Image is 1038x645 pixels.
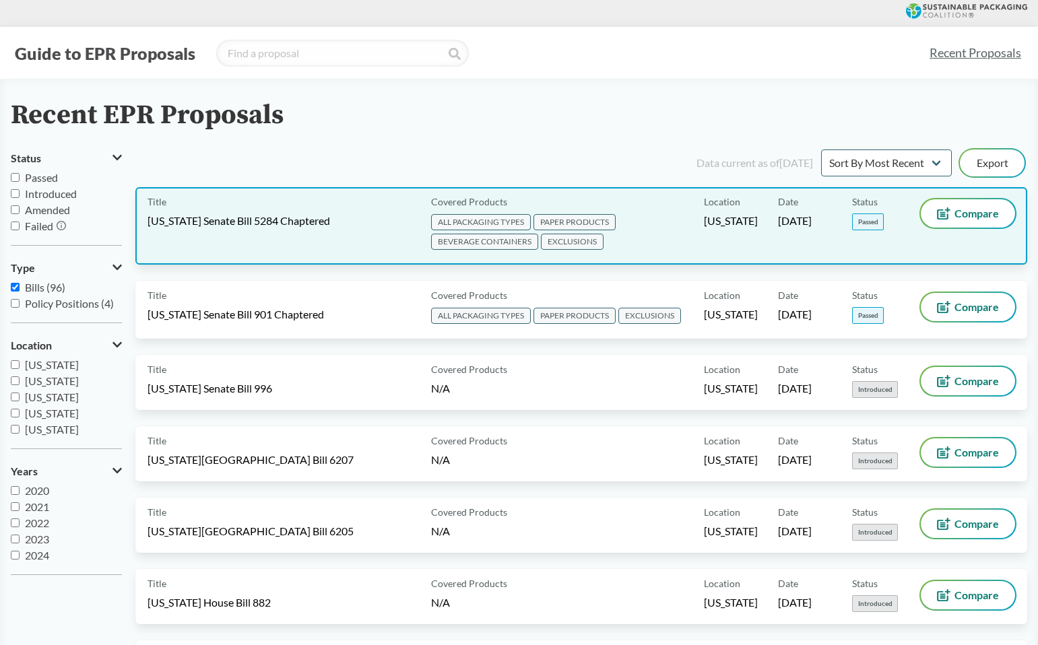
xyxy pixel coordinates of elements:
[778,381,812,396] span: [DATE]
[954,518,999,529] span: Compare
[431,308,531,324] span: ALL PACKAGING TYPES
[704,452,758,467] span: [US_STATE]
[11,262,35,274] span: Type
[25,516,49,529] span: 2022
[431,505,507,519] span: Covered Products
[11,518,20,527] input: 2022
[11,299,20,308] input: Policy Positions (4)
[778,307,812,322] span: [DATE]
[431,453,450,466] span: N/A
[431,234,538,250] span: BEVERAGE CONTAINERS
[704,505,740,519] span: Location
[11,189,20,198] input: Introduced
[11,409,20,417] input: [US_STATE]
[852,434,878,448] span: Status
[431,288,507,302] span: Covered Products
[431,524,450,537] span: N/A
[11,283,20,292] input: Bills (96)
[852,213,884,230] span: Passed
[148,213,330,228] span: [US_STATE] Senate Bill 5284 Chaptered
[852,576,878,590] span: Status
[25,297,114,310] span: Policy Positions (4)
[431,382,450,395] span: N/A
[11,376,20,385] input: [US_STATE]
[431,596,450,609] span: N/A
[25,374,79,387] span: [US_STATE]
[11,334,122,357] button: Location
[25,407,79,419] span: [US_STATE]
[704,595,758,610] span: [US_STATE]
[533,308,616,324] span: PAPER PRODUCTS
[778,505,798,519] span: Date
[954,302,999,312] span: Compare
[778,288,798,302] span: Date
[148,434,166,448] span: Title
[852,452,898,469] span: Introduced
[431,195,507,209] span: Covered Products
[25,391,79,403] span: [US_STATE]
[11,147,122,170] button: Status
[11,425,20,434] input: [US_STATE]
[11,465,38,477] span: Years
[148,362,166,376] span: Title
[778,595,812,610] span: [DATE]
[954,376,999,386] span: Compare
[921,199,1015,228] button: Compare
[148,452,354,467] span: [US_STATE][GEOGRAPHIC_DATA] Bill 6207
[25,484,49,497] span: 2020
[704,213,758,228] span: [US_STATE]
[778,362,798,376] span: Date
[704,576,740,590] span: Location
[11,205,20,214] input: Amended
[25,500,49,513] span: 2021
[11,339,52,351] span: Location
[11,173,20,182] input: Passed
[704,195,740,209] span: Location
[704,434,740,448] span: Location
[778,195,798,209] span: Date
[921,293,1015,321] button: Compare
[704,524,758,539] span: [US_STATE]
[852,288,878,302] span: Status
[696,155,813,171] div: Data current as of [DATE]
[960,149,1025,176] button: Export
[431,434,507,448] span: Covered Products
[148,595,271,610] span: [US_STATE] House Bill 882
[11,222,20,230] input: Failed
[921,510,1015,538] button: Compare
[25,423,79,436] span: [US_STATE]
[11,360,20,369] input: [US_STATE]
[778,576,798,590] span: Date
[11,502,20,511] input: 2021
[431,362,507,376] span: Covered Products
[25,533,49,545] span: 2023
[148,288,166,302] span: Title
[25,281,65,294] span: Bills (96)
[25,358,79,371] span: [US_STATE]
[852,362,878,376] span: Status
[778,434,798,448] span: Date
[852,307,884,324] span: Passed
[431,214,531,230] span: ALL PACKAGING TYPES
[11,152,41,164] span: Status
[148,524,354,539] span: [US_STATE][GEOGRAPHIC_DATA] Bill 6205
[25,549,49,562] span: 2024
[11,257,122,279] button: Type
[11,535,20,543] input: 2023
[148,195,166,209] span: Title
[148,381,272,396] span: [US_STATE] Senate Bill 996
[852,595,898,612] span: Introduced
[148,307,324,322] span: [US_STATE] Senate Bill 901 Chaptered
[11,551,20,559] input: 2024
[533,214,616,230] span: PAPER PRODUCTS
[852,195,878,209] span: Status
[25,187,77,200] span: Introduced
[11,486,20,495] input: 2020
[431,576,507,590] span: Covered Products
[704,307,758,322] span: [US_STATE]
[11,100,284,131] h2: Recent EPR Proposals
[216,40,469,67] input: Find a proposal
[11,460,122,483] button: Years
[923,38,1027,68] a: Recent Proposals
[954,447,999,458] span: Compare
